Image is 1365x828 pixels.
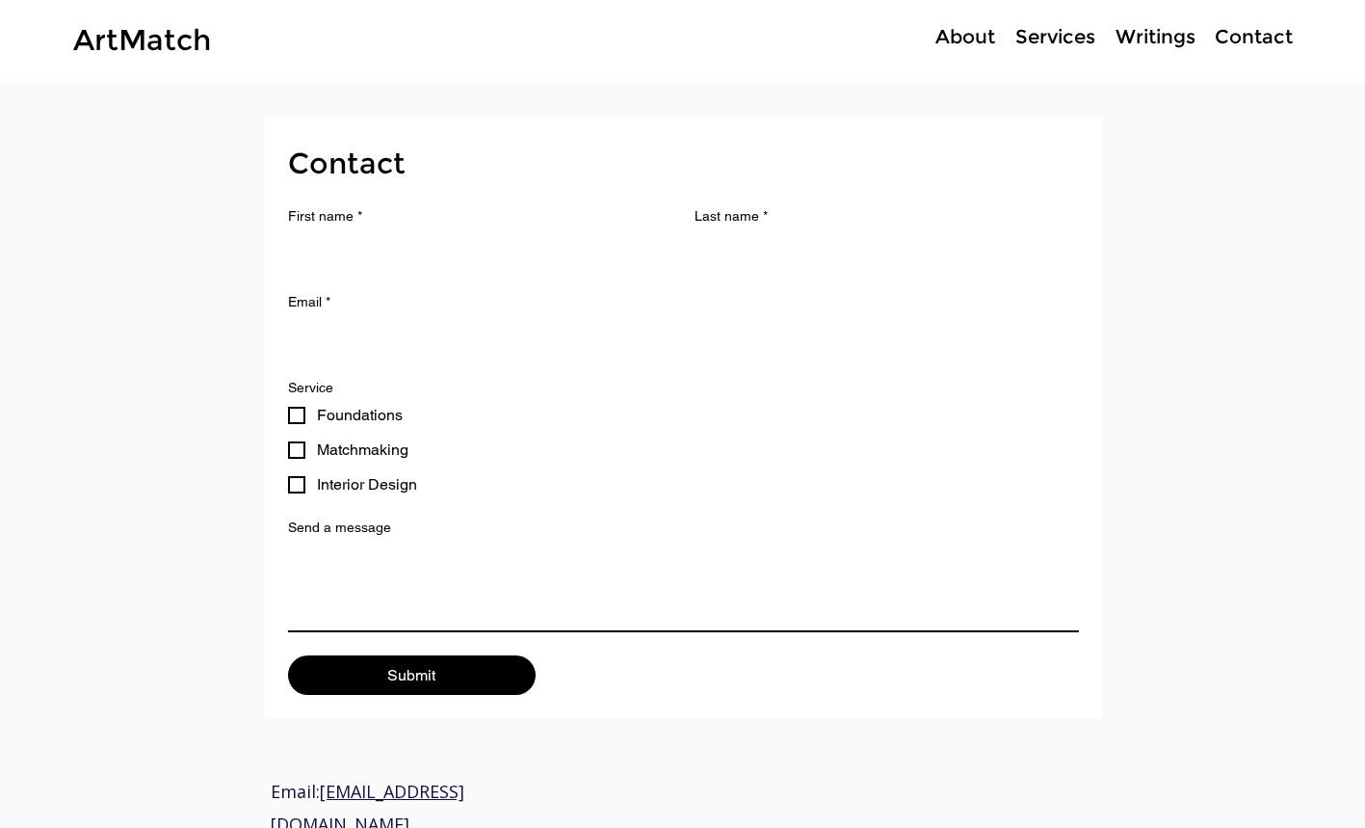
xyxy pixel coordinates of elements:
label: Send a message [288,520,391,536]
p: Contact [1205,23,1302,51]
span: Contact [288,146,406,181]
div: Service [288,380,333,396]
button: Submit [288,655,537,695]
nav: Site [864,23,1301,51]
label: First name [288,208,362,225]
p: Writings [1106,23,1205,51]
input: Email [288,318,1067,357]
div: Interior Design [317,473,417,496]
a: Contact [1205,23,1301,51]
input: Last name [695,232,1067,271]
a: Writings [1105,23,1205,51]
a: Services [1005,23,1105,51]
label: Last name [695,208,768,225]
form: Contact Form 2 [288,142,1079,695]
p: About [926,23,1005,51]
div: Matchmaking [317,439,408,462]
input: First name [288,232,661,271]
span: Submit [387,666,435,684]
label: Email [288,294,330,310]
a: ArtMatch [73,22,211,58]
textarea: Send a message [288,551,1079,623]
a: About [925,23,1005,51]
p: Services [1006,23,1105,51]
div: Foundations [317,404,403,427]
